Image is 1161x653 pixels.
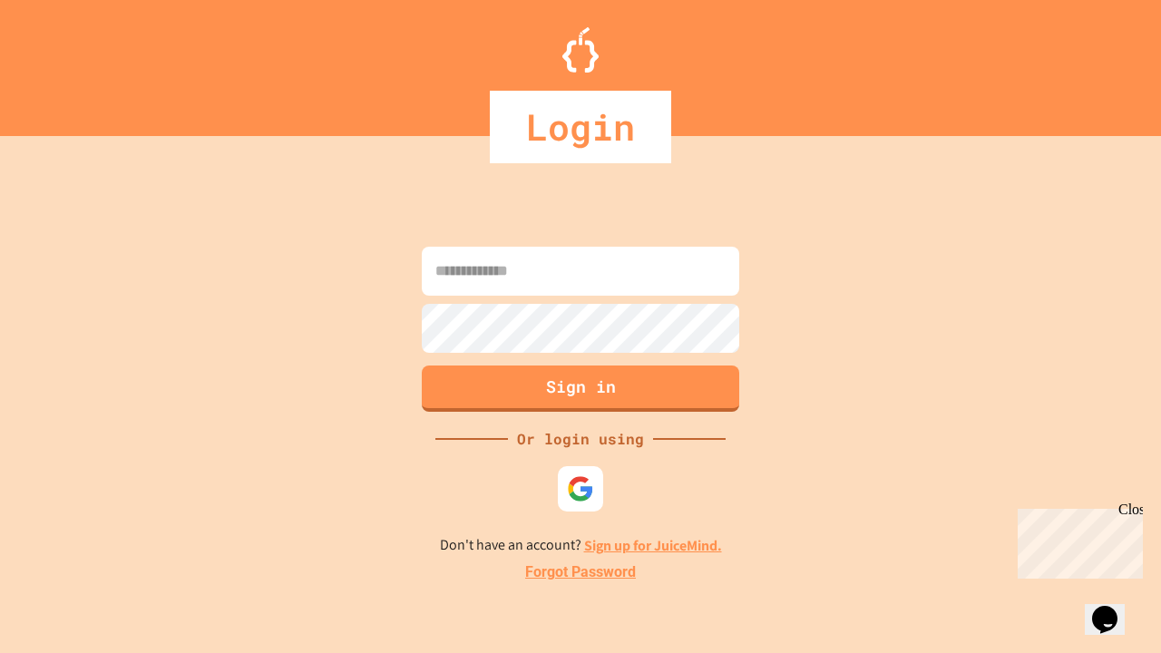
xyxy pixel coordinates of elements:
iframe: chat widget [1085,580,1143,635]
iframe: chat widget [1010,502,1143,579]
div: Chat with us now!Close [7,7,125,115]
img: Logo.svg [562,27,599,73]
a: Forgot Password [525,561,636,583]
button: Sign in [422,365,739,412]
a: Sign up for JuiceMind. [584,536,722,555]
p: Don't have an account? [440,534,722,557]
div: Or login using [508,428,653,450]
div: Login [490,91,671,163]
img: google-icon.svg [567,475,594,502]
